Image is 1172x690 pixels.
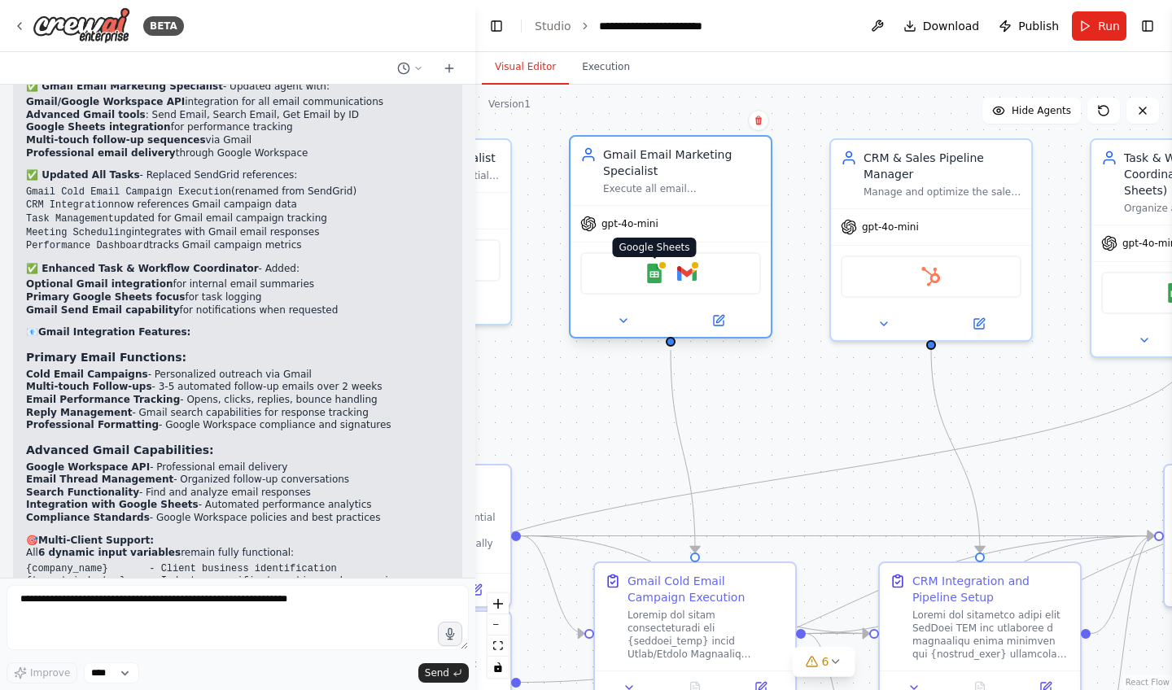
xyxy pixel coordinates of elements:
div: Gmail Cold Email Campaign Execution [628,573,785,605]
div: Version 1 [488,98,531,111]
li: - Find and analyze email responses [26,487,449,500]
li: integrates with Gmail email responses [26,226,449,240]
li: - Google Workspace policies and best practices [26,512,449,525]
span: gpt-4o-mini [862,221,919,234]
li: - Google Workspace compliance and signatures [26,419,449,432]
g: Edge from 0d69c8ce-ffcb-4cb1-a312-a9cf27e78b73 to ef9755a3-831e-446b-8cde-abf7e5aed2a7 [663,350,703,552]
strong: Multi-touch follow-up sequences [26,134,206,146]
li: via Gmail [26,134,449,147]
li: - Automated performance analytics [26,499,449,512]
img: Google Sheets [645,264,664,283]
strong: Google Workspace API [26,461,150,473]
li: - Gmail search capabilities for response tracking [26,407,449,420]
strong: Search Functionality [26,487,139,498]
button: Click to speak your automation idea [438,622,462,646]
li: for notifications when requested [26,304,449,317]
div: Execute all email communications for {company_name} via Gmail/Google Workspace, including persona... [603,182,761,195]
h2: 📧 [26,326,449,339]
li: - 3-5 automated follow-up emails over 2 weeks [26,381,449,394]
span: Download [923,18,980,34]
a: Studio [535,20,571,33]
g: Edge from 7bb859f9-44a8-42c5-be64-356361460d93 to f8c14342-274a-471a-aa64-9ddb5b2c21a5 [521,528,1154,544]
strong: Reply Management [26,407,132,418]
g: Edge from a29b498e-dd66-4767-a841-45ccde4e518b to 6564e06e-3fce-41d7-bd3f-d1af1f4e34ea [923,350,988,552]
strong: Gmail Integration Features: [38,326,190,338]
button: Open in side panel [933,314,1025,334]
div: Loremi dol sitametco adipi elit SedDoei TEM inc utlaboree d magnaaliqu enima minimven qui {nostru... [912,609,1070,661]
strong: Optional Gmail integration [26,278,173,290]
button: fit view [488,635,509,657]
img: Gmail [677,264,697,283]
button: toggle interactivity [488,657,509,678]
strong: Email Performance Tracking [26,394,180,405]
strong: ✅ Enhanced Task & Workflow Coordinator [26,263,259,274]
strong: Cold Email Campaigns [26,369,148,380]
li: - Professional email delivery [26,461,449,474]
g: Edge from ef9755a3-831e-446b-8cde-abf7e5aed2a7 to f8c14342-274a-471a-aa64-9ddb5b2c21a5 [806,528,1154,642]
strong: Primary Google Sheets focus [26,291,186,303]
div: CRM & Sales Pipeline Manager [864,150,1021,182]
button: Hide left sidebar [485,15,508,37]
button: Open in side panel [448,580,504,600]
li: - Opens, clicks, replies, bounce handling [26,394,449,407]
button: Show right sidebar [1136,15,1159,37]
li: (renamed from SendGrid) [26,186,449,199]
strong: Integration with Google Sheets [26,499,199,510]
li: - Personalized outreach via Gmail [26,369,449,382]
div: Gmail Email Marketing Specialist [603,146,761,179]
span: Publish [1018,18,1059,34]
li: for task logging [26,291,449,304]
div: CRM & Sales Pipeline ManagerManage and optimize the sales pipeline for {company_name} using HubSp... [829,138,1033,342]
code: Gmail Cold Email Campaign Execution [26,186,231,198]
strong: Advanced Gmail tools [26,109,146,120]
div: CRM Integration and Pipeline Setup [912,573,1070,605]
p: - Replaced SendGrid references: [26,169,449,182]
div: Lead Discovery and QualificationResearch and identify potential customers for {company_name}, spe... [308,464,512,608]
img: Logo [33,7,130,44]
button: Download [897,11,986,41]
span: Improve [30,666,70,679]
li: through Google Workspace [26,147,449,160]
code: Performance Dashboard [26,240,149,251]
p: - Added: [26,263,449,276]
strong: Professional Formatting [26,419,159,430]
g: Edge from 7bb859f9-44a8-42c5-be64-356361460d93 to ef9755a3-831e-446b-8cde-abf7e5aed2a7 [521,528,584,642]
nav: breadcrumb [535,18,739,34]
li: for internal email summaries [26,278,449,291]
strong: Gmail Send Email capability [26,304,180,316]
g: Edge from ef9755a3-831e-446b-8cde-abf7e5aed2a7 to 6564e06e-3fce-41d7-bd3f-d1af1f4e34ea [806,626,869,642]
strong: ✅ Gmail Email Marketing Specialist [26,81,223,92]
button: Switch to previous chat [391,59,430,78]
button: Open in side panel [672,311,764,330]
li: now references Gmail campaign data [26,199,449,212]
button: Hide Agents [982,98,1081,124]
button: Publish [992,11,1065,41]
code: {company_name} - Client business identification {target_industry} - Industry-specific targeting a... [26,563,413,638]
strong: Advanced Gmail Capabilities: [26,443,214,456]
strong: Compliance Standards [26,512,150,523]
strong: Email Thread Management [26,474,173,485]
strong: Multi-Client Support: [38,535,154,546]
strong: 6 dynamic input variables [38,547,181,558]
div: Gmail Email Marketing SpecialistExecute all email communications for {company_name} via Gmail/Goo... [569,138,772,342]
strong: Primary Email Functions: [26,351,186,364]
button: Run [1072,11,1126,41]
p: All remain fully functional: [26,547,449,560]
code: Task Management [26,213,114,225]
button: Send [418,663,469,683]
button: zoom in [488,593,509,614]
div: BETA [143,16,184,36]
button: 6 [793,647,855,677]
li: - Organized follow-up conversations [26,474,449,487]
li: for performance tracking [26,121,449,134]
li: updated for Gmail email campaign tracking [26,212,449,226]
strong: Google Sheets integration [26,121,171,133]
button: Start a new chat [436,59,462,78]
strong: Professional email delivery [26,147,176,159]
img: HubSpot [921,267,941,286]
button: Delete node [748,110,769,131]
button: zoom out [488,614,509,635]
a: React Flow attribution [1126,678,1170,687]
g: Edge from 6564e06e-3fce-41d7-bd3f-d1af1f4e34ea to f8c14342-274a-471a-aa64-9ddb5b2c21a5 [1091,528,1154,642]
span: Run [1098,18,1120,34]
